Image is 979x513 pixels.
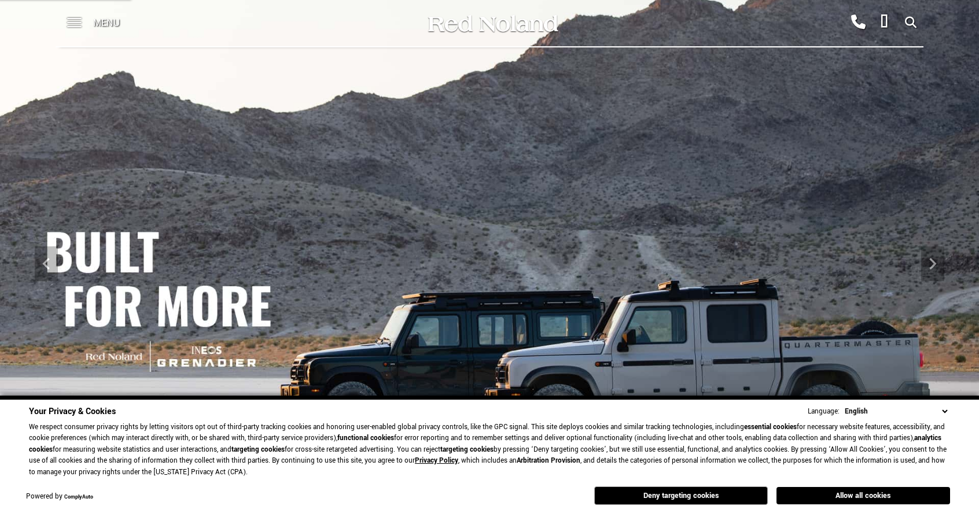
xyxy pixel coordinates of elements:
[426,13,559,34] img: Red Noland Auto Group
[842,405,950,418] select: Language Select
[808,408,840,415] div: Language:
[26,493,93,501] div: Powered by
[776,487,950,504] button: Allow all cookies
[744,422,797,432] strong: essential cookies
[35,246,58,281] div: Previous
[415,456,458,466] a: Privacy Policy
[231,445,285,455] strong: targeting cookies
[440,445,494,455] strong: targeting cookies
[337,433,394,443] strong: functional cookies
[517,456,580,466] strong: Arbitration Provision
[64,493,93,501] a: ComplyAuto
[29,422,950,478] p: We respect consumer privacy rights by letting visitors opt out of third-party tracking cookies an...
[594,486,768,505] button: Deny targeting cookies
[29,405,116,418] span: Your Privacy & Cookies
[921,246,944,281] div: Next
